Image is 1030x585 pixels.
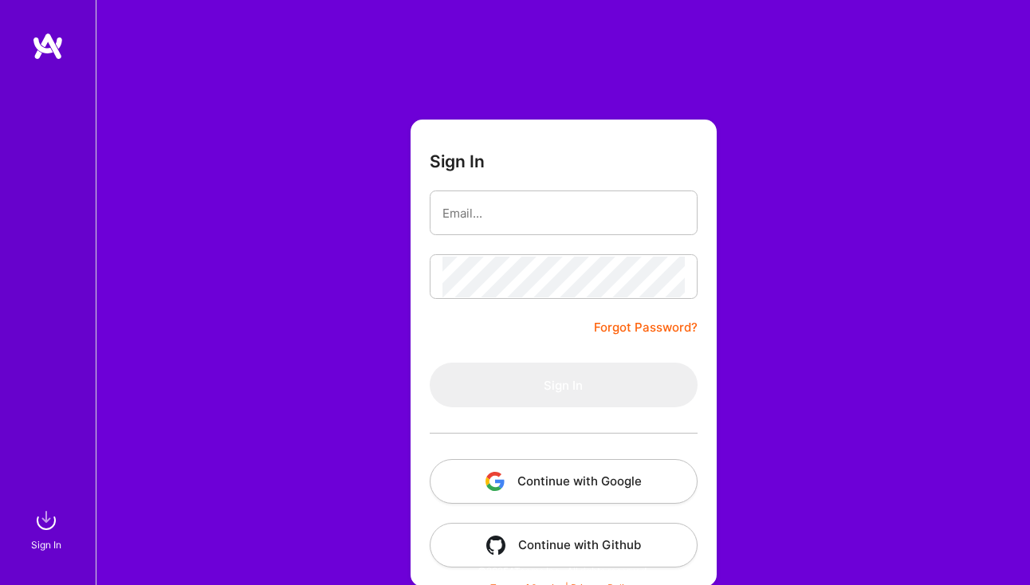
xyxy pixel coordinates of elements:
[32,32,64,61] img: logo
[31,536,61,553] div: Sign In
[442,193,685,234] input: Email...
[430,459,698,504] button: Continue with Google
[430,363,698,407] button: Sign In
[33,505,62,553] a: sign inSign In
[30,505,62,536] img: sign in
[430,523,698,567] button: Continue with Github
[486,472,505,491] img: icon
[430,151,485,171] h3: Sign In
[486,536,505,555] img: icon
[594,318,698,337] a: Forgot Password?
